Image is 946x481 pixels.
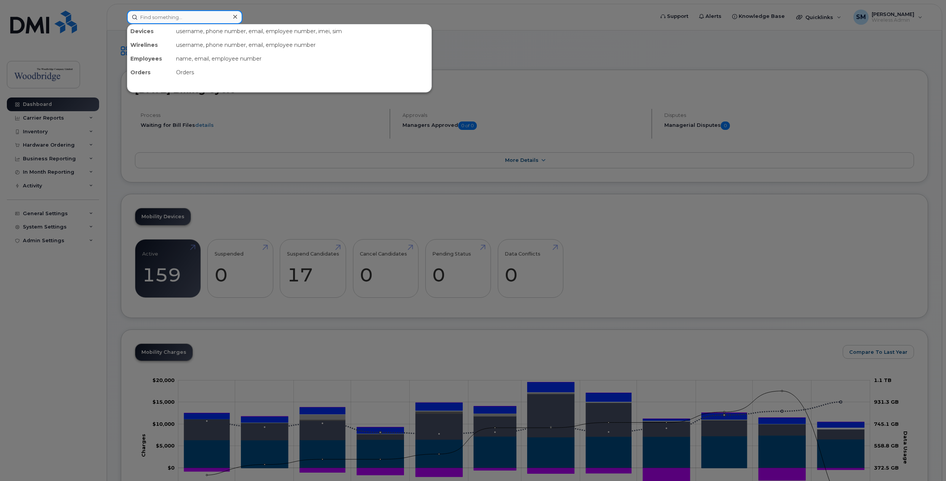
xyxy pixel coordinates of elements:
[127,66,173,79] div: Orders
[173,38,431,52] div: username, phone number, email, employee number
[173,52,431,66] div: name, email, employee number
[127,38,173,52] div: Wirelines
[127,24,173,38] div: Devices
[173,66,431,79] div: Orders
[127,52,173,66] div: Employees
[173,24,431,38] div: username, phone number, email, employee number, imei, sim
